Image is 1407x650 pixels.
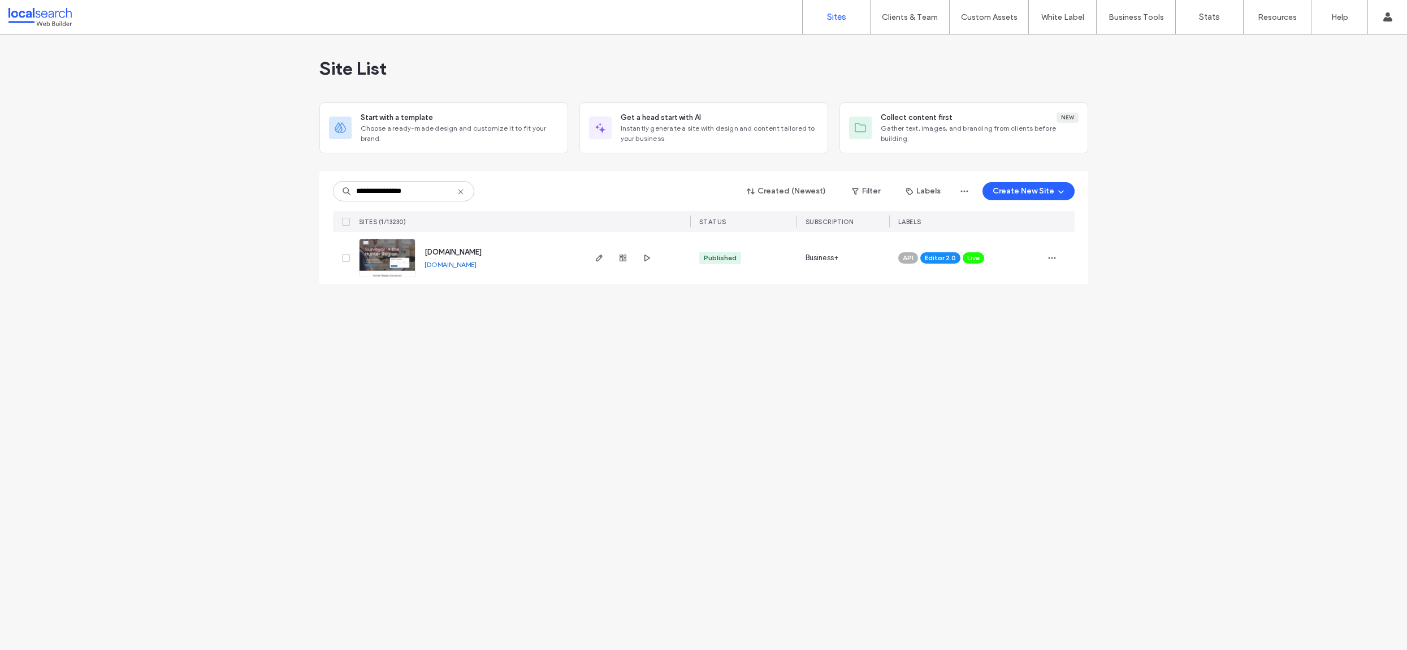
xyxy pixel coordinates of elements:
div: New [1057,113,1079,123]
button: Created (Newest) [737,182,836,200]
span: Site List [319,57,387,80]
label: Clients & Team [882,12,938,22]
button: Filter [841,182,891,200]
div: Published [704,253,737,263]
a: [DOMAIN_NAME] [425,248,482,256]
span: SUBSCRIPTION [806,218,854,226]
label: Sites [827,12,846,22]
span: Collect content first [881,112,953,123]
span: Gather text, images, and branding from clients before building. [881,123,1079,144]
label: Stats [1199,12,1220,22]
span: Business+ [806,252,839,264]
span: Start with a template [361,112,433,123]
span: SITES (1/13230) [359,218,406,226]
span: Editor 2.0 [925,253,956,263]
button: Create New Site [982,182,1075,200]
span: Instantly generate a site with design and content tailored to your business. [621,123,819,144]
button: Labels [896,182,951,200]
span: Get a head start with AI [621,112,701,123]
span: STATUS [699,218,726,226]
span: Live [967,253,980,263]
label: White Label [1041,12,1084,22]
a: [DOMAIN_NAME] [425,260,477,269]
span: Choose a ready-made design and customize it to fit your brand. [361,123,559,144]
div: Start with a templateChoose a ready-made design and customize it to fit your brand. [319,102,568,153]
div: Get a head start with AIInstantly generate a site with design and content tailored to your business. [579,102,828,153]
label: Resources [1258,12,1297,22]
div: Collect content firstNewGather text, images, and branding from clients before building. [839,102,1088,153]
label: Custom Assets [961,12,1018,22]
label: Business Tools [1109,12,1164,22]
span: API [903,253,914,263]
label: Help [1331,12,1348,22]
span: LABELS [898,218,921,226]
